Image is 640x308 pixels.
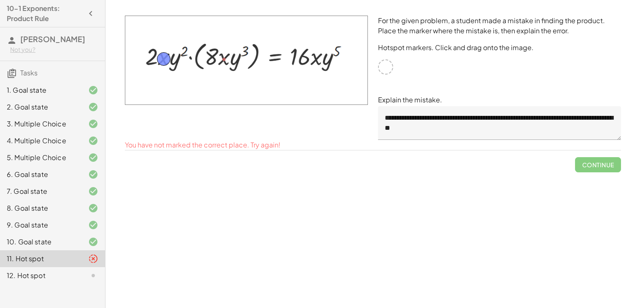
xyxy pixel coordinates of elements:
i: Task finished and correct. [88,85,98,95]
h4: 10-1 Exponents: Product Rule [7,3,83,24]
p: Hotspot markers. Click and drag onto the image. [378,43,621,53]
div: 9. Goal state [7,220,75,230]
div: 4. Multiple Choice [7,136,75,146]
div: 12. Hot spot [7,271,75,281]
i: Task finished and correct. [88,119,98,129]
p: Explain the mistake. [378,95,621,105]
i: Task finished and part of it marked as incorrect. [88,254,98,264]
div: 11. Hot spot [7,254,75,264]
div: 1. Goal state [7,85,75,95]
div: 2. Goal state [7,102,75,112]
p: For the given problem, a student made a mistake in finding the product. Place the marker where th... [378,16,621,36]
div: 10. Goal state [7,237,75,247]
i: Task finished and correct. [88,220,98,230]
i: Task not started. [88,271,98,281]
i: Task finished and correct. [88,203,98,213]
i: Task finished and correct. [88,237,98,247]
span: You have not marked the correct place. Try again! [125,140,281,149]
i: Task finished and correct. [88,169,98,179]
div: 3. Multiple Choice [7,119,75,129]
div: 5. Multiple Choice [7,153,75,163]
div: 7. Goal state [7,186,75,196]
div: 6. Goal state [7,169,75,179]
span: [PERSON_NAME] [20,34,85,44]
i: Task finished and correct. [88,136,98,146]
img: b42f739e0bd79d23067a90d0ea4ccfd2288159baac1bcee117f9be6b6edde5c4.png [125,16,368,105]
div: Not you? [10,46,98,54]
i: Task finished and correct. [88,153,98,163]
span: Tasks [20,68,38,77]
i: Task finished and correct. [88,186,98,196]
div: 8. Goal state [7,203,75,213]
i: Task finished and correct. [88,102,98,112]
